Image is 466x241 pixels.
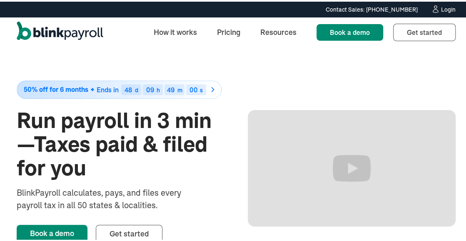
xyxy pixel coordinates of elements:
[210,22,247,39] a: Pricing
[200,86,203,91] div: s
[330,27,370,35] span: Book a demo
[316,22,383,39] a: Book a demo
[248,108,456,225] iframe: Run Payroll in 3 min with BlinkPayroll
[431,3,456,12] a: Login
[17,185,203,210] div: BlinkPayroll calculates, pays, and files every payroll tax in all 50 states & localities.
[24,84,88,91] span: 50% off for 6 months
[326,4,418,12] div: Contact Sales: [PHONE_NUMBER]
[17,79,224,97] a: 50% off for 6 monthsEnds in48d09h49m00s
[441,5,456,11] div: Login
[17,20,103,42] a: home
[254,22,303,39] a: Resources
[110,227,149,237] span: Get started
[393,22,456,39] a: Get started
[146,84,154,92] span: 09
[167,84,174,92] span: 49
[125,84,132,92] span: 48
[407,27,442,35] span: Get started
[157,86,160,91] div: h
[177,86,182,91] div: m
[147,22,204,39] a: How it works
[135,86,138,91] div: d
[17,107,224,179] h1: Run payroll in 3 min—Taxes paid & filed for you
[189,84,198,92] span: 00
[97,84,119,92] span: Ends in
